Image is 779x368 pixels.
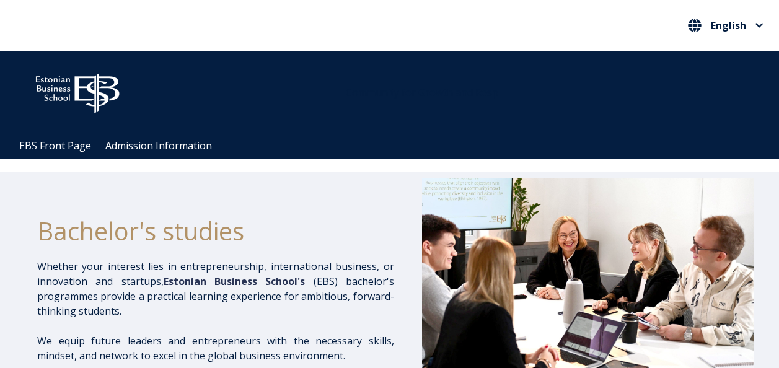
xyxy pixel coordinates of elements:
div: Navigation Menu [12,133,779,159]
span: Community for Growth and Resp [346,85,498,99]
button: English [685,15,767,35]
p: Whether your interest lies in entrepreneurship, international business, or innovation and startup... [37,259,394,318]
nav: Select your language [685,15,767,36]
a: Admission Information [105,139,212,152]
h1: Bachelor's studies [37,216,394,247]
a: EBS Front Page [19,139,91,152]
span: Estonian Business School's [164,274,306,288]
span: English [711,20,746,30]
p: We equip future leaders and entrepreneurs with the necessary skills, mindset, and network to exce... [37,333,394,363]
img: ebs_logo2016_white [25,64,130,117]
